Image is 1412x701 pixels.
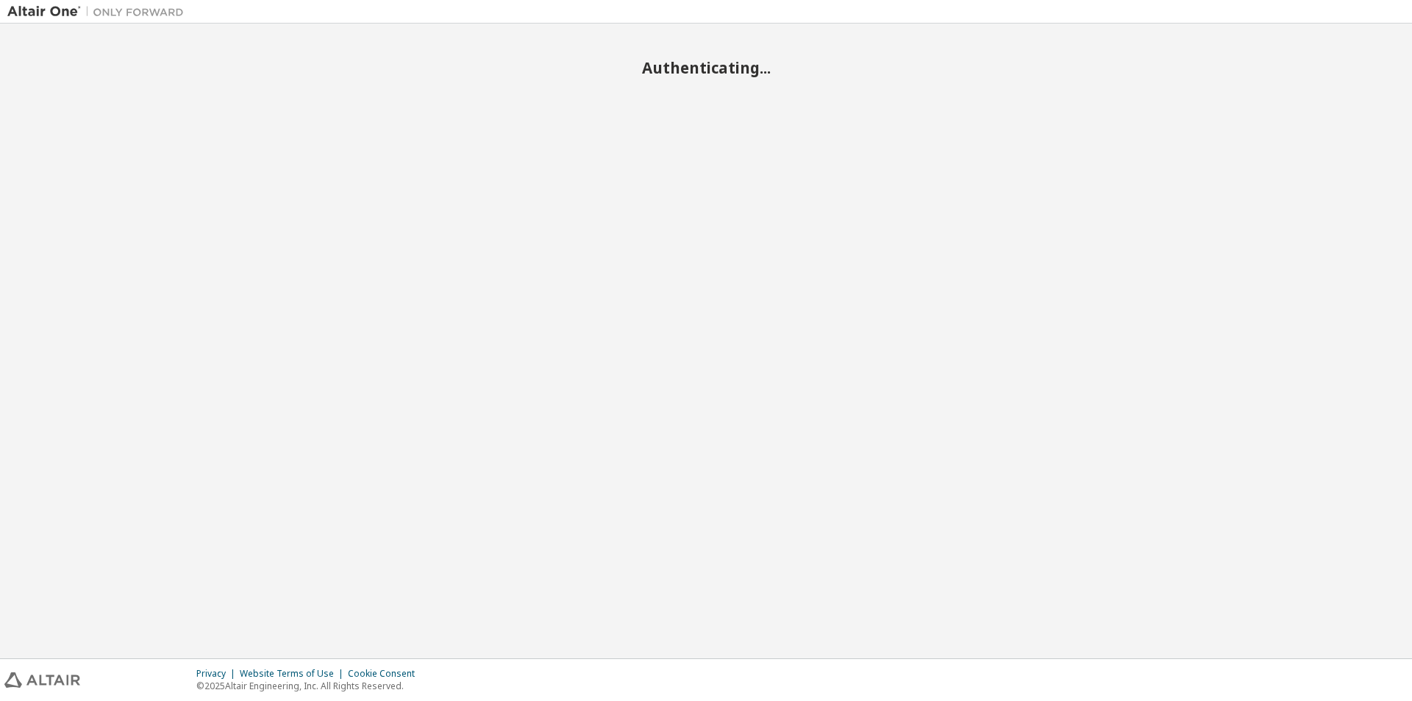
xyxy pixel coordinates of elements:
p: © 2025 Altair Engineering, Inc. All Rights Reserved. [196,680,424,692]
img: altair_logo.svg [4,672,80,688]
div: Privacy [196,668,240,680]
div: Website Terms of Use [240,668,348,680]
div: Cookie Consent [348,668,424,680]
img: Altair One [7,4,191,19]
h2: Authenticating... [7,58,1405,77]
